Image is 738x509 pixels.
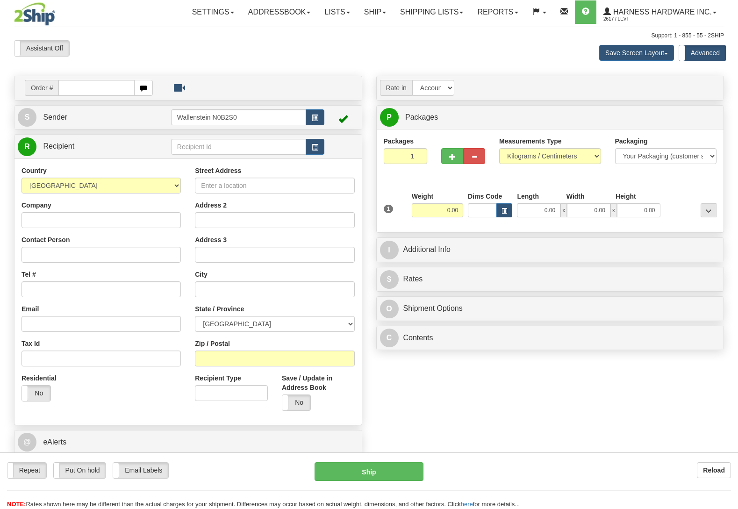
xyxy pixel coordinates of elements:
[603,14,674,24] span: 2617 / Levi
[703,466,725,474] b: Reload
[54,463,106,478] label: Put On hold
[405,113,438,121] span: Packages
[195,270,207,279] label: City
[18,137,36,156] span: R
[380,240,721,259] a: IAdditional Info
[21,270,36,279] label: Tel #
[14,32,724,40] div: Support: 1 - 855 - 55 - 2SHIP
[7,501,26,508] span: NOTE:
[384,205,394,213] span: 1
[717,207,737,302] iframe: chat widget
[380,241,399,259] span: I
[393,0,470,24] a: Shipping lists
[195,201,227,210] label: Address 2
[43,438,66,446] span: eAlerts
[384,136,414,146] label: Packages
[357,0,393,24] a: Ship
[380,108,399,127] span: P
[380,329,721,348] a: CContents
[195,166,241,175] label: Street Address
[282,395,311,410] label: No
[566,192,585,201] label: Width
[380,329,399,347] span: C
[195,235,227,244] label: Address 3
[25,80,58,96] span: Order #
[468,192,502,201] label: Dims Code
[315,462,423,481] button: Ship
[282,373,355,392] label: Save / Update in Address Book
[412,192,433,201] label: Weight
[171,139,306,155] input: Recipient Id
[596,0,724,24] a: Harness Hardware Inc. 2617 / Levi
[380,299,721,318] a: OShipment Options
[21,304,39,314] label: Email
[611,8,712,16] span: Harness Hardware Inc.
[560,203,567,217] span: x
[113,463,168,478] label: Email Labels
[461,501,473,508] a: here
[470,0,525,24] a: Reports
[18,108,36,127] span: S
[43,113,67,121] span: Sender
[43,142,74,150] span: Recipient
[195,339,230,348] label: Zip / Postal
[7,463,46,478] label: Repeat
[195,304,244,314] label: State / Province
[380,80,412,96] span: Rate in
[380,270,399,289] span: $
[195,178,354,194] input: Enter a location
[380,300,399,318] span: O
[679,45,726,61] label: Advanced
[195,373,241,383] label: Recipient Type
[499,136,562,146] label: Measurements Type
[21,235,70,244] label: Contact Person
[21,166,47,175] label: Country
[21,373,57,383] label: Residential
[18,108,171,127] a: S Sender
[610,203,617,217] span: x
[241,0,318,24] a: Addressbook
[697,462,731,478] button: Reload
[380,108,721,127] a: P Packages
[18,433,358,452] a: @ eAlerts
[380,270,721,289] a: $Rates
[171,109,306,125] input: Sender Id
[185,0,241,24] a: Settings
[18,137,154,156] a: R Recipient
[22,386,50,401] label: No
[615,136,648,146] label: Packaging
[18,433,36,452] span: @
[317,0,357,24] a: Lists
[21,339,40,348] label: Tax Id
[14,41,69,56] label: Assistant Off
[21,201,51,210] label: Company
[517,192,539,201] label: Length
[14,2,55,26] img: logo2617.jpg
[599,45,674,61] button: Save Screen Layout
[616,192,636,201] label: Height
[701,203,717,217] div: ...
